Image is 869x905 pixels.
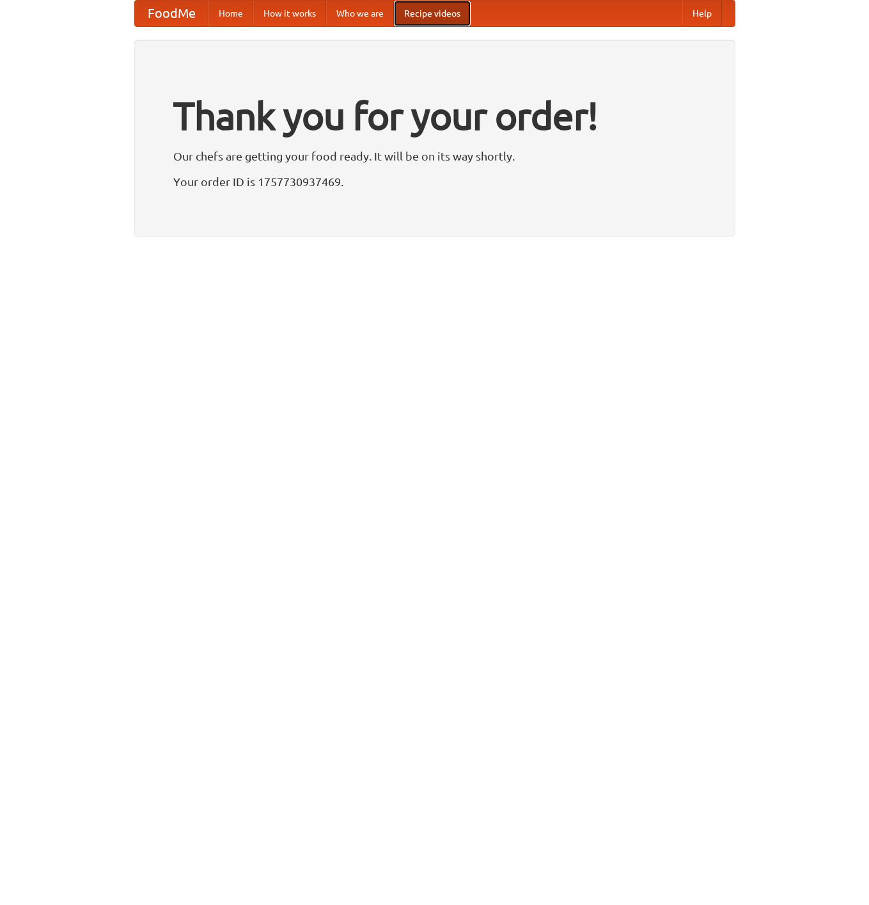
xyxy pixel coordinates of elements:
[135,1,208,26] a: FoodMe
[173,146,696,166] p: Our chefs are getting your food ready. It will be on its way shortly.
[208,1,253,26] a: Home
[682,1,722,26] a: Help
[173,172,696,191] p: Your order ID is 1757730937469.
[394,1,471,26] a: Recipe videos
[173,85,696,146] h1: Thank you for your order!
[326,1,394,26] a: Who we are
[253,1,326,26] a: How it works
